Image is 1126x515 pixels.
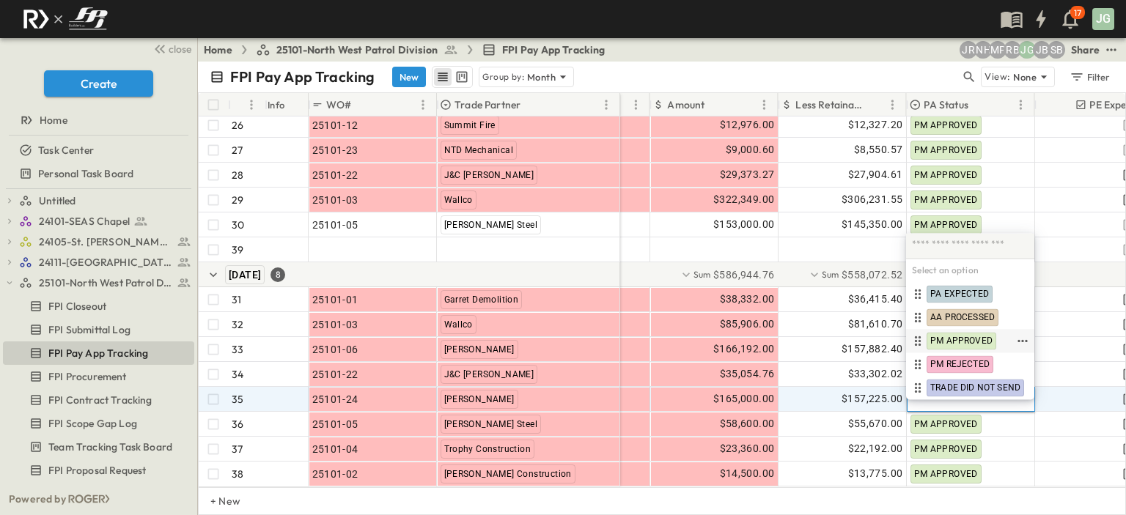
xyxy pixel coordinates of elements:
[229,269,261,281] span: [DATE]
[909,308,1031,326] div: AA PROCESSED
[232,118,243,133] p: 26
[444,170,534,180] span: J&C [PERSON_NAME]
[989,41,1007,59] div: Monica Pruteanu (mpruteanu@fpibuilders.com)
[883,96,901,114] button: Menu
[232,218,244,232] p: 30
[822,268,839,281] p: Sum
[713,341,774,357] span: $166,192.00
[234,97,250,113] button: Sort
[414,96,432,114] button: Menu
[265,93,309,116] div: Info
[1033,41,1050,59] div: Jeremiah Bailey (jbailey@fpibuilders.com)
[48,299,106,314] span: FPI Closeout
[455,97,520,112] p: Trade Partner
[48,346,148,360] span: FPI Pay App Tracking
[444,120,496,130] span: Summit Fire
[527,70,556,84] p: Month
[667,97,704,112] p: Amount
[3,341,194,365] div: FPI Pay App Trackingtest
[3,437,191,457] a: Team Tracking Task Board
[392,67,426,87] button: New
[909,379,1031,396] div: TRADE DID NOT SEND
[232,168,243,182] p: 28
[914,220,978,230] span: PM APPROVED
[326,97,352,112] p: WO#
[39,234,173,249] span: 24105-St. Matthew Kitchen Reno
[312,193,358,207] span: 25101-03
[914,120,978,130] span: PM APPROVED
[909,355,1031,373] div: PM REJECTED
[48,416,137,431] span: FPI Scope Gap Log
[3,366,191,387] a: FPI Procurement
[3,343,191,363] a: FPI Pay App Tracking
[3,390,191,410] a: FPI Contract Tracking
[355,97,371,113] button: Sort
[232,392,243,407] p: 35
[38,166,133,181] span: Personal Task Board
[232,143,243,158] p: 27
[44,70,153,97] button: Create
[268,84,285,125] div: Info
[444,294,519,305] span: Garret Demolition
[434,68,452,86] button: row view
[444,394,515,404] span: [PERSON_NAME]
[312,342,358,357] span: 25101-06
[39,214,130,229] span: 24101-SEAS Chapel
[312,367,358,382] span: 25101-22
[232,417,243,431] p: 36
[3,413,191,434] a: FPI Scope Gap Log
[720,440,775,457] span: $23,360.00
[693,268,711,281] p: Sum
[848,440,903,457] span: $22,192.00
[432,66,473,88] div: table view
[18,4,113,34] img: c8d7d1ed905e502e8f77bf7063faec64e13b34fdb1f2bdd94b0e311fc34f8000.png
[276,42,438,57] span: 25101-North West Patrol Division
[312,417,358,431] span: 25101-05
[19,211,191,231] a: 24101-SEAS Chapel
[232,317,243,332] p: 32
[720,415,775,432] span: $58,600.00
[848,366,903,382] span: $33,302.02
[39,255,173,270] span: 24111-[GEOGRAPHIC_DATA]
[3,210,194,233] div: 24101-SEAS Chapeltest
[40,113,67,127] span: Home
[444,319,473,330] span: Wallco
[3,319,191,340] a: FPI Submittal Log
[1018,41,1036,59] div: Josh Gille (jgille@fpibuilders.com)
[3,482,194,505] div: FPI Request For Proposaltest
[312,442,358,456] span: 25101-04
[204,42,232,57] a: Home
[914,469,978,479] span: PM APPROVED
[3,460,191,481] a: FPI Proposal Request
[312,118,358,133] span: 25101-12
[985,69,1010,85] p: View:
[914,170,978,180] span: PM APPROVED
[1071,42,1100,57] div: Share
[1069,69,1111,85] div: Filter
[444,469,572,479] span: [PERSON_NAME] Construction
[906,259,1034,282] h6: Select an option
[848,291,903,308] span: $36,415.40
[232,467,243,481] p: 38
[232,342,243,357] p: 33
[232,442,243,456] p: 37
[444,195,473,205] span: Wallco
[48,393,152,407] span: FPI Contract Tracking
[482,42,605,57] a: FPI Pay App Tracking
[444,220,538,230] span: [PERSON_NAME] Steel
[312,143,358,158] span: 25101-23
[842,191,902,208] span: $306,231.55
[3,365,194,388] div: FPI Procurementtest
[3,140,191,160] a: Task Center
[848,415,903,432] span: $55,670.00
[842,267,902,282] span: $558,072.52
[48,322,130,337] span: FPI Submittal Log
[39,275,173,290] span: 25101-North West Patrol Division
[854,141,903,158] span: $8,550.57
[39,193,76,208] span: Untitled
[19,252,191,273] a: 24111-[GEOGRAPHIC_DATA]
[444,344,515,355] span: [PERSON_NAME]
[48,369,127,384] span: FPI Procurement
[930,335,993,347] span: PM APPROVED
[312,218,358,232] span: 25101-05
